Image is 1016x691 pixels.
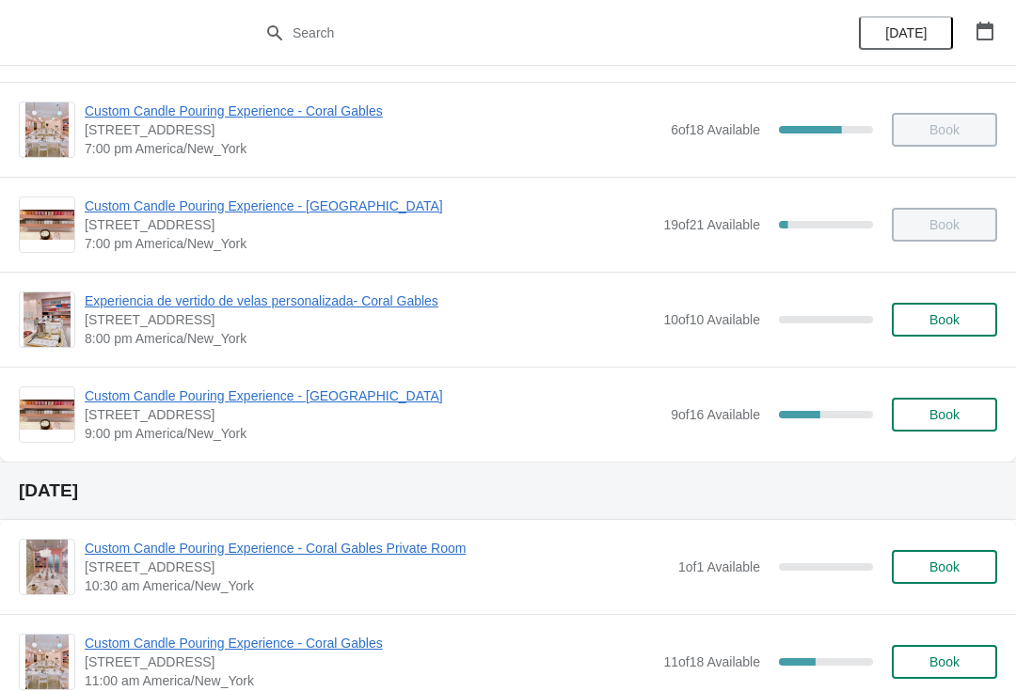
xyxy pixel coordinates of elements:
button: Book [892,645,997,679]
img: Custom Candle Pouring Experience - Fort Lauderdale | 914 East Las Olas Boulevard, Fort Lauderdale... [20,400,74,431]
button: Book [892,303,997,337]
span: 7:00 pm America/New_York [85,139,661,158]
span: Custom Candle Pouring Experience - Coral Gables [85,634,654,652]
img: Custom Candle Pouring Experience - Coral Gables Private Room | 154 Giralda Avenue, Coral Gables, ... [26,540,68,594]
span: 10:30 am America/New_York [85,576,669,595]
span: [STREET_ADDRESS] [85,405,661,424]
span: [DATE] [885,25,927,40]
span: 6 of 18 Available [671,122,760,137]
button: Book [892,550,997,584]
span: Book [929,407,960,422]
button: Book [892,398,997,432]
span: Custom Candle Pouring Experience - Coral Gables Private Room [85,539,669,558]
button: [DATE] [859,16,953,50]
span: 11 of 18 Available [663,654,760,669]
span: 10 of 10 Available [663,312,760,327]
span: 9 of 16 Available [671,407,760,422]
span: [STREET_ADDRESS] [85,652,654,671]
span: Custom Candle Pouring Experience - [GEOGRAPHIC_DATA] [85,386,661,405]
span: 11:00 am America/New_York [85,671,654,690]
span: Book [929,654,960,669]
h2: [DATE] [19,481,997,500]
img: Custom Candle Pouring Experience - Fort Lauderdale | 914 East Las Olas Boulevard, Fort Lauderdale... [20,210,74,241]
span: [STREET_ADDRESS] [85,120,661,139]
span: Custom Candle Pouring Experience - Coral Gables [85,102,661,120]
img: Experiencia de vertido de velas personalizada- Coral Gables | 154 Giralda Avenue, Coral Gables, F... [24,292,71,347]
input: Search [292,16,762,50]
span: Book [929,312,960,327]
span: Experiencia de vertido de velas personalizada- Coral Gables [85,291,654,310]
span: Custom Candle Pouring Experience - [GEOGRAPHIC_DATA] [85,196,654,215]
span: [STREET_ADDRESS] [85,215,654,234]
span: 19 of 21 Available [663,217,760,232]
span: Book [929,559,960,574]
span: 9:00 pm America/New_York [85,424,661,443]
span: 8:00 pm America/New_York [85,329,654,348]
span: 7:00 pm America/New_York [85,234,654,253]
span: [STREET_ADDRESS] [85,558,669,576]
img: Custom Candle Pouring Experience - Coral Gables | 154 Giralda Avenue, Coral Gables, FL, USA | 11:... [25,635,70,689]
span: 1 of 1 Available [678,559,760,574]
img: Custom Candle Pouring Experience - Coral Gables | 154 Giralda Avenue, Coral Gables, FL, USA | 7:0... [25,102,70,157]
span: [STREET_ADDRESS] [85,310,654,329]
